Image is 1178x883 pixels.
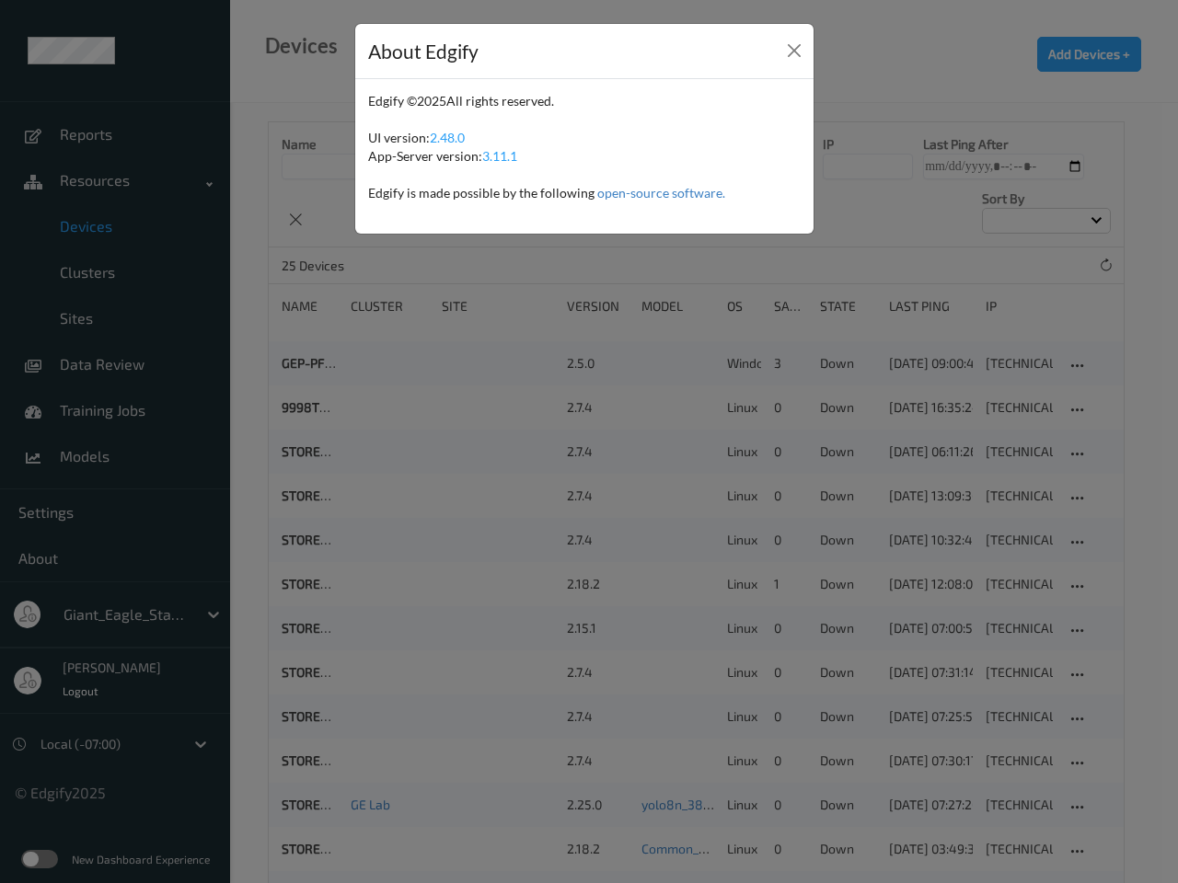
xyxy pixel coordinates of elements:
[781,38,807,63] button: Close
[368,92,801,221] div: Edgify © 2025 All rights reserved. UI version: App-Server version: Edgify is made possible by the...
[430,130,465,145] span: 2.48.0
[368,37,479,66] div: About Edgify
[597,185,725,201] a: open-source software.
[482,148,517,164] span: 3.11.1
